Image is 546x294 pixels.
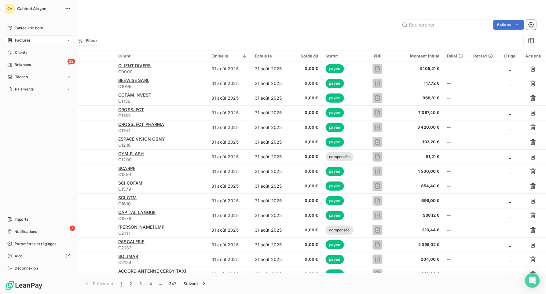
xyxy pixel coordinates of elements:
[118,180,142,186] span: SCI COFAM
[293,256,318,263] span: 0,00 €
[118,157,204,163] span: C1290
[525,273,540,288] div: Open Intercom Messenger
[251,164,290,179] td: 31 août 2025
[208,76,251,91] td: 31 août 2025
[443,135,470,149] td: --
[509,169,511,174] span: _
[208,237,251,252] td: 31 août 2025
[118,63,151,68] span: CLIENT DIVERS
[118,53,204,58] div: Client
[509,110,511,115] span: _
[509,213,511,218] span: _
[208,179,251,193] td: 31 août 2025
[208,120,251,135] td: 31 août 2025
[509,125,511,130] span: _
[251,105,290,120] td: 31 août 2025
[293,110,318,116] span: 0,00 €
[398,183,440,189] span: 854,40 €
[118,107,144,112] span: CROSSJECT
[443,193,470,208] td: --
[326,152,354,161] span: compensée
[251,179,290,193] td: 31 août 2025
[293,95,318,101] span: 0,00 €
[447,53,466,58] div: Délai
[398,53,440,58] div: Montant initial
[80,277,117,290] button: Précédent
[524,53,542,58] div: Actions
[73,36,101,46] button: Filtrer
[208,252,251,267] td: 31 août 2025
[293,271,318,277] span: 0,00 €
[118,127,204,134] span: C1164
[443,149,470,164] td: --
[118,78,149,83] span: BEEWISE SARL
[293,80,318,86] span: 0,00 €
[326,211,344,220] span: payée
[365,53,390,58] div: PDF
[443,223,470,237] td: --
[121,281,122,287] span: 1
[208,223,251,237] td: 31 août 2025
[15,253,23,259] span: Aide
[208,267,251,281] td: 31 août 2025
[443,164,470,179] td: --
[208,208,251,223] td: 31 août 2025
[293,139,318,145] span: 0,00 €
[443,208,470,223] td: --
[509,198,511,203] span: _
[509,183,511,189] span: _
[293,53,318,58] div: Solde dû
[5,4,15,13] div: CA
[251,135,290,149] td: 31 août 2025
[156,279,165,288] span: …
[118,259,204,266] span: C2154
[293,227,318,233] span: 0,00 €
[251,223,290,237] td: 31 août 2025
[136,277,146,290] button: 3
[326,64,344,73] span: payée
[118,122,164,127] span: CROSSJECT PHARMA
[251,193,290,208] td: 31 août 2025
[326,108,344,117] span: payée
[251,149,290,164] td: 31 août 2025
[118,166,135,171] span: SCARPE
[474,53,496,58] div: Retard
[504,53,517,58] div: Litige
[208,61,251,76] td: 31 août 2025
[326,138,344,147] span: payée
[118,186,204,192] span: C1579
[118,151,144,156] span: GYM FLASH
[126,277,136,290] button: 2
[5,251,73,261] a: Aide
[398,95,440,101] span: 968,81 €
[15,38,31,43] span: Factures
[509,154,511,159] span: _
[118,215,204,222] span: C1876
[443,252,470,267] td: --
[398,66,440,72] span: 3 105,21 €
[118,230,204,236] span: C2111
[208,105,251,120] td: 31 août 2025
[443,237,470,252] td: --
[326,79,344,88] span: payée
[255,53,286,58] div: Échue le
[326,226,354,235] span: compensée
[398,198,440,204] span: 696,00 €
[509,139,511,145] span: _
[118,142,204,148] span: C1216
[398,168,440,175] span: 1 500,00 €
[509,66,511,71] span: _
[251,120,290,135] td: 31 août 2025
[326,255,344,264] span: payée
[293,183,318,189] span: 0,00 €
[443,267,470,281] td: --
[118,245,204,251] span: C2133
[251,76,290,91] td: 31 août 2025
[326,123,344,132] span: payée
[117,277,126,290] button: 1
[293,154,318,160] span: 0,00 €
[398,256,440,263] span: 204,00 €
[118,92,151,97] span: COFAM INVEST
[398,139,440,145] span: 193,20 €
[293,242,318,248] span: 0,00 €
